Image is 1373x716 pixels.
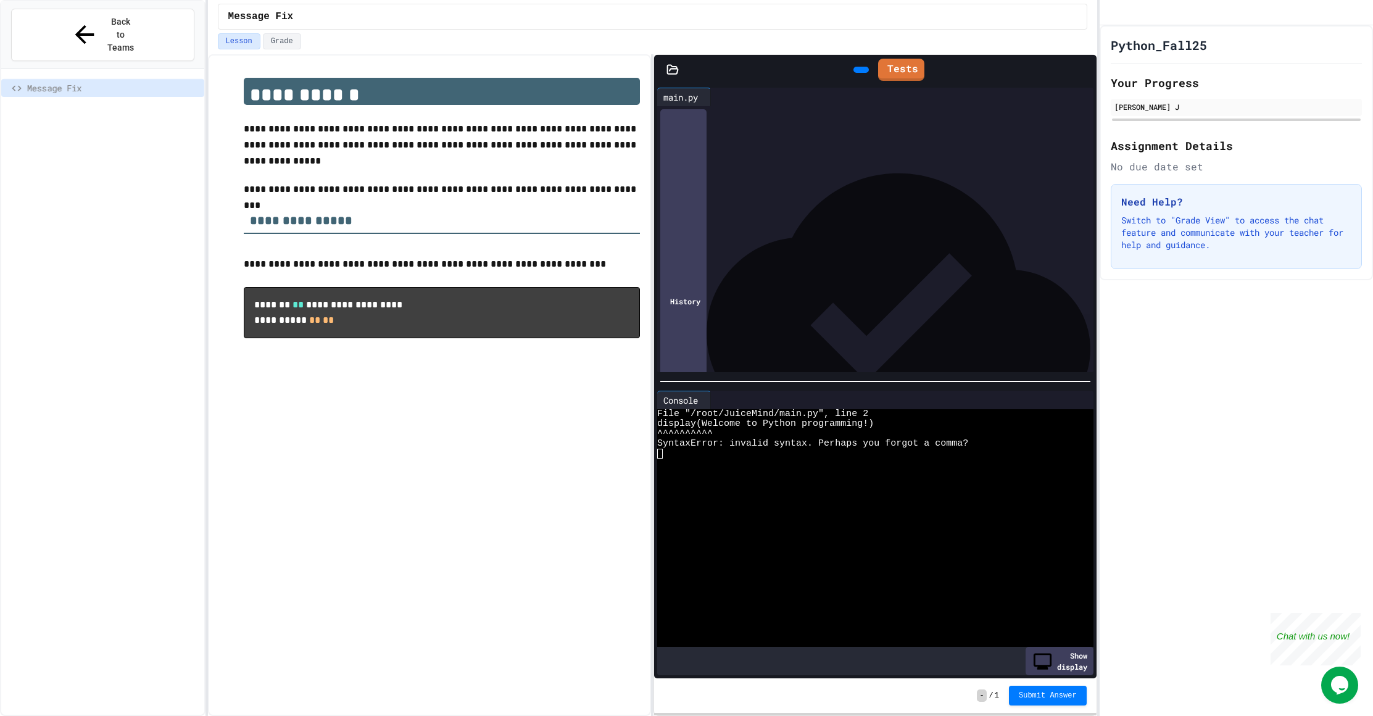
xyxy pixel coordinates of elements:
[263,33,301,49] button: Grade
[657,429,713,439] span: ^^^^^^^^^^
[657,91,704,104] div: main.py
[1111,137,1362,154] h2: Assignment Details
[657,394,704,407] div: Console
[657,391,711,409] div: Console
[11,9,194,61] button: Back to Teams
[1121,214,1351,251] p: Switch to "Grade View" to access the chat feature and communicate with your teacher for help and ...
[1114,101,1358,112] div: [PERSON_NAME] J
[977,689,986,702] span: -
[878,59,924,81] a: Tests
[989,691,993,701] span: /
[657,419,874,429] span: display(Welcome to Python programming!)
[1009,686,1087,706] button: Submit Answer
[1111,74,1362,91] h2: Your Progress
[660,109,707,493] div: History
[1111,159,1362,174] div: No due date set
[657,88,711,106] div: main.py
[1111,36,1207,54] h1: Python_Fall25
[1019,691,1077,701] span: Submit Answer
[1321,667,1361,704] iframe: chat widget
[1026,647,1093,675] div: Show display
[657,409,868,419] span: File "/root/JuiceMind/main.py", line 2
[106,15,135,54] span: Back to Teams
[228,9,294,24] span: Message Fix
[995,691,999,701] span: 1
[1121,194,1351,209] h3: Need Help?
[657,439,968,449] span: SyntaxError: invalid syntax. Perhaps you forgot a comma?
[218,33,260,49] button: Lesson
[27,81,199,94] span: Message Fix
[1271,613,1361,665] iframe: chat widget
